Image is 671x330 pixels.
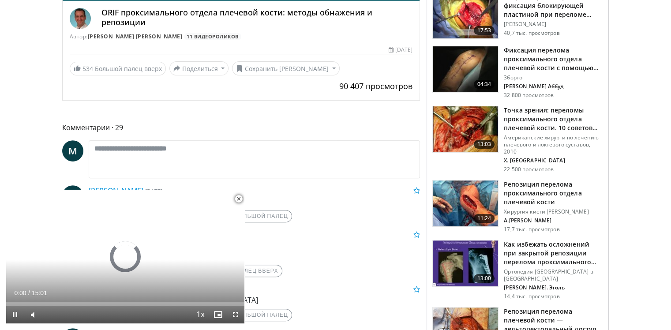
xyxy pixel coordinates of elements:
[504,20,546,28] ya-tr-span: [PERSON_NAME]
[24,306,41,323] button: Mute
[474,140,495,149] span: 13:03
[70,33,88,40] ya-tr-span: Автор:
[433,106,498,152] img: dura_1.png.150x105_q85_crop-smart_upscale.jpg
[432,106,603,173] a: 13:03 Точка зрения: переломы проксимального отдела плечевой кости. 10 советов для успешного лечен...
[504,82,563,90] ya-tr-span: [PERSON_NAME] Аббуд
[209,306,227,323] button: Enable picture-in-picture mode
[95,64,162,73] ya-tr-span: Большой палец вверх
[433,180,498,226] img: 942ab6a0-b2b1-454f-86f4-6c6fa0cc43bd.150x105_q85_crop-smart_upscale.jpg
[504,134,599,155] ya-tr-span: Американские хирурги по лечению плечевого и локтевого суставов, 2010
[101,7,372,27] ya-tr-span: ORIF проксимального отдела плечевой кости: методы обнажения и репозиции
[504,225,559,233] ya-tr-span: 17,7 тыс. просмотров
[89,186,143,195] a: [PERSON_NAME]
[6,306,24,323] button: Pause
[432,180,603,233] a: 11:24 Репозиция перелома проксимального отдела плечевой кости Хирургия кисти [PERSON_NAME] A.[PER...
[474,274,495,283] span: 13:00
[184,33,242,41] a: 11 Видеороликов
[6,190,244,324] video-js: Video Player
[70,62,166,75] a: 534 Большой палец вверх
[433,240,498,286] img: 3c0de3b8-0dc6-47df-9e5c-68228c89f1be
[88,33,183,40] a: [PERSON_NAME] [PERSON_NAME]
[70,8,91,29] img: Аватар
[191,306,209,323] button: Playback Rate
[28,289,30,296] span: /
[504,106,597,141] ya-tr-span: Точка зрения: переломы проксимального отдела плечевой кости. 10 советов для успешного лечения
[62,122,110,133] ya-tr-span: Комментарии
[68,144,77,157] ya-tr-span: M
[182,64,218,73] ya-tr-span: Поделиться
[62,140,83,161] a: M
[227,306,244,323] button: Fullscreen
[504,157,565,164] ya-tr-span: X. [GEOGRAPHIC_DATA]
[14,289,26,296] span: 0:00
[474,80,495,89] span: 04:34
[504,180,581,206] ya-tr-span: Репозиция перелома проксимального отдела плечевой кости
[395,46,412,54] ya-tr-span: [DATE]
[504,268,593,282] ya-tr-span: Ортопедия [GEOGRAPHIC_DATA] в [GEOGRAPHIC_DATA]
[432,240,603,300] a: 13:00 Как избежать осложнений при закрытой репозиции перелома проксимального отдела плечевой кост...
[474,214,495,223] span: 11:24
[32,289,47,296] span: 15:01
[504,284,564,291] ya-tr-span: [PERSON_NAME]. Эголь
[169,61,229,75] button: Поделиться
[82,64,93,73] ya-tr-span: 534
[115,122,123,133] ya-tr-span: 29
[245,64,329,73] ya-tr-span: Сохранить [PERSON_NAME]
[504,292,559,300] ya-tr-span: 14,4 тыс. просмотров
[145,187,162,195] ya-tr-span: [DATE]
[504,165,554,173] ya-tr-span: 22 500 просмотров
[62,185,83,206] a: M
[504,240,596,275] ya-tr-span: Как избежать осложнений при закрытой репозиции перелома проксимального отдела плечевой кости…
[6,302,244,306] div: Progress Bar
[509,217,551,224] ya-tr-span: [PERSON_NAME]
[504,46,598,98] ya-tr-span: Фиксация перелома проксимального отдела плечевой кости с помощью предварительно сформированной бл...
[432,46,603,99] a: 04:34 Фиксация перелома проксимального отдела плечевой кости с помощью предварительно сформирован...
[504,29,559,37] ya-tr-span: 40,7 тыс. просмотров
[474,26,495,35] span: 17:53
[504,217,509,224] ya-tr-span: A.
[187,33,239,40] ya-tr-span: 11 Видеороликов
[433,46,498,92] img: 38727_0000_3.png.150x105_q85_crop-smart_upscale.jpg
[504,208,589,215] ya-tr-span: Хирургия кисти [PERSON_NAME]
[232,61,340,75] button: Сохранить [PERSON_NAME]
[504,91,554,99] ya-tr-span: 32 800 просмотров
[339,81,412,91] span: 90 407 просмотров
[230,190,247,208] button: Close
[504,74,522,81] ya-tr-span: 3борто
